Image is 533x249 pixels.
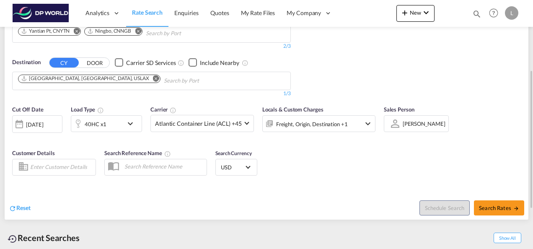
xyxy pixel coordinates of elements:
md-icon: icon-arrow-right [513,205,519,211]
div: Freight Origin Destination Factory Stuffing [276,118,348,130]
div: icon-magnify [472,9,481,22]
input: Search Reference Name [120,160,207,173]
span: Show All [494,233,521,243]
span: Rate Search [132,9,163,16]
button: CY [49,58,79,67]
span: Help [486,6,501,20]
button: Note: By default Schedule search will only considerorigin ports, destination ports and cut off da... [419,200,470,215]
div: L [505,6,518,20]
md-icon: icon-chevron-down [421,8,431,18]
span: Search Reference Name [104,150,171,156]
md-icon: icon-chevron-down [125,119,140,129]
div: Press delete to remove this chip. [87,28,133,35]
div: Include Nearby [200,59,239,67]
span: Load Type [71,106,104,113]
div: Ningbo, CNNGB [87,28,131,35]
button: Remove [147,75,160,83]
md-icon: icon-information-outline [97,107,104,114]
md-checkbox: Checkbox No Ink [189,58,239,67]
div: Carrier SD Services [126,59,176,67]
input: Chips input. [164,74,243,88]
span: Locals & Custom Charges [262,106,323,113]
div: icon-refreshReset [9,204,31,213]
md-checkbox: Checkbox No Ink [115,58,176,67]
span: New [400,9,431,16]
md-icon: Your search will be saved by the below given name [164,150,171,157]
span: Enquiries [174,9,199,16]
span: Reset [16,204,31,211]
span: My Rate Files [241,9,275,16]
div: [PERSON_NAME] [403,120,445,127]
button: icon-plus 400-fgNewicon-chevron-down [396,5,435,22]
div: Press delete to remove this chip. [21,28,71,35]
md-icon: icon-backup-restore [8,234,18,244]
button: Search Ratesicon-arrow-right [474,200,524,215]
md-icon: Unchecked: Search for CY (Container Yard) services for all selected carriers.Checked : Search for... [178,60,184,66]
button: DOOR [80,58,109,67]
div: 2/3 [12,43,291,50]
button: Remove [129,28,142,36]
div: Yantian Pt, CNYTN [21,28,70,35]
div: Press delete to remove this chip. [21,75,151,82]
span: Analytics [85,9,109,17]
md-icon: icon-magnify [472,9,481,18]
span: Customer Details [12,150,54,156]
div: Help [486,6,505,21]
div: 1/3 [12,90,291,97]
span: Destination [12,58,41,67]
div: [DATE] [12,115,62,133]
md-select: Sales Person: Luis Cruz [402,117,446,130]
md-icon: Unchecked: Ignores neighbouring ports when fetching rates.Checked : Includes neighbouring ports w... [242,60,248,66]
button: Remove [68,28,80,36]
div: 40HC x1icon-chevron-down [71,115,142,132]
div: Recent Searches [4,228,83,247]
span: Cut Off Date [12,106,44,113]
input: Enter Customer Details [30,161,93,174]
md-chips-wrap: Chips container. Use arrow keys to select chips. [17,25,229,40]
img: c08ca190194411f088ed0f3ba295208c.png [13,4,69,23]
div: Los Angeles, CA, USLAX [21,75,149,82]
md-chips-wrap: Chips container. Use arrow keys to select chips. [17,72,247,88]
span: Search Rates [479,205,519,211]
md-datepicker: Select [12,132,18,143]
span: My Company [287,9,321,17]
span: Search Currency [215,150,252,156]
md-select: Select Currency: $ USDUnited States Dollar [220,161,253,173]
md-icon: icon-plus 400-fg [400,8,410,18]
span: Atlantic Container Line (ACL) +45 [155,119,242,128]
div: 40HC x1 [85,118,106,130]
div: Freight Origin Destination Factory Stuffingicon-chevron-down [262,115,375,132]
span: Sales Person [384,106,414,113]
span: USD [221,163,244,171]
md-icon: icon-chevron-down [363,119,373,129]
input: Chips input. [146,27,225,40]
span: Quotes [210,9,229,16]
md-icon: The selected Trucker/Carrierwill be displayed in the rate results If the rates are from another f... [170,107,176,114]
span: Carrier [150,106,176,113]
div: [DATE] [26,121,43,128]
md-icon: icon-refresh [9,205,16,212]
